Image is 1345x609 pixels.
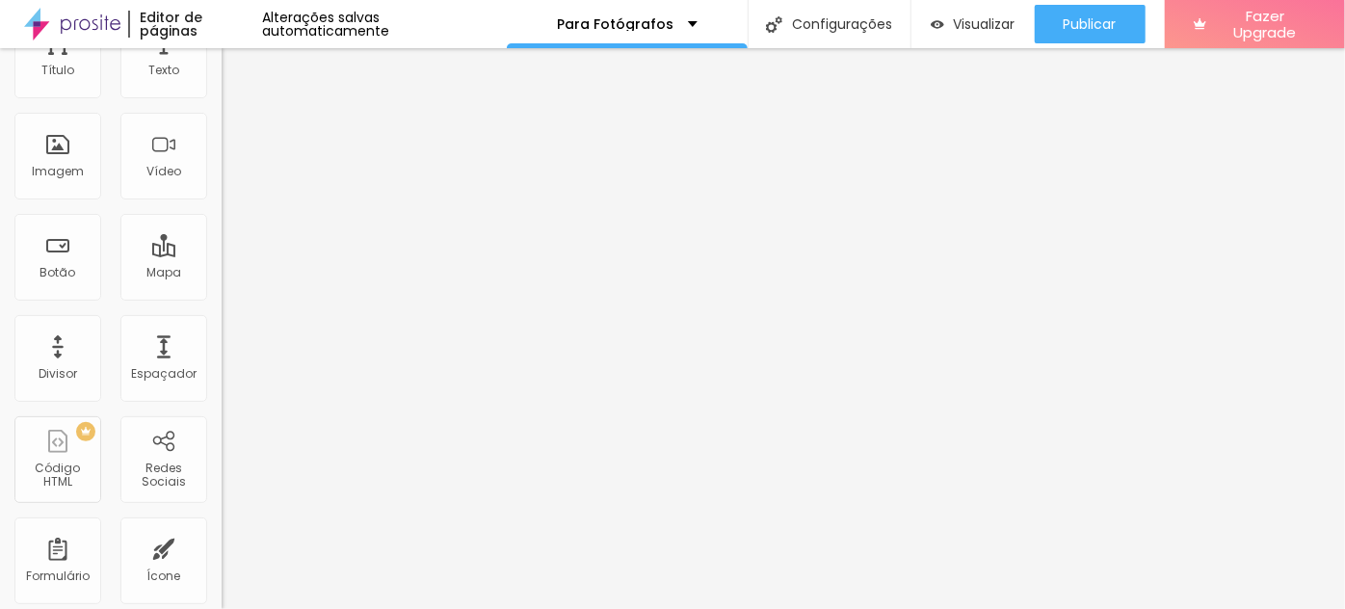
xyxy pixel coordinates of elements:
div: Ícone [147,569,181,583]
div: Editor de páginas [128,11,262,38]
button: Visualizar [911,5,1034,43]
button: Publicar [1035,5,1146,43]
span: Publicar [1064,16,1117,32]
div: Mapa [146,266,181,279]
span: Fazer Upgrade [1214,8,1316,41]
div: Imagem [32,165,84,178]
img: view-1.svg [931,16,943,33]
div: Formulário [26,569,90,583]
div: Redes Sociais [125,462,201,490]
img: Icone [766,16,782,33]
div: Divisor [39,367,77,381]
div: Alterações salvas automaticamente [262,11,507,38]
span: Visualizar [954,16,1015,32]
div: Vídeo [146,165,181,178]
div: Título [41,64,74,77]
div: Botão [40,266,76,279]
iframe: Editor [222,48,1345,609]
div: Texto [148,64,179,77]
p: Para Fotógrafos [557,17,673,31]
div: Código HTML [19,462,95,490]
div: Espaçador [131,367,197,381]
